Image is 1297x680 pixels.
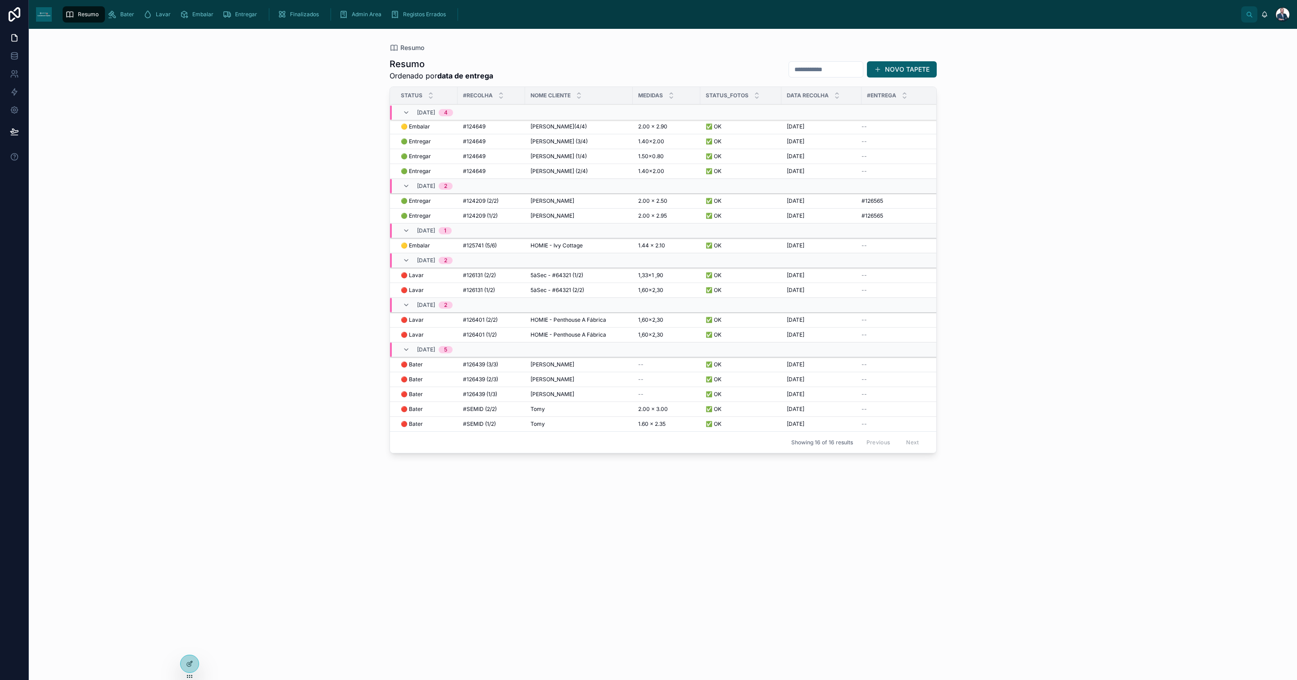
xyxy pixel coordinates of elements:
span: #126439 (3/3) [463,361,498,368]
a: #126439 (1/3) [463,391,520,398]
a: ✅ OK [706,406,776,413]
span: [PERSON_NAME] [531,212,574,219]
span: 🔴 Bater [401,406,423,413]
span: 🔴 Bater [401,391,423,398]
a: 🟡 Embalar [401,123,452,130]
a: ✅ OK [706,361,776,368]
span: Bater [120,11,134,18]
span: 5àSec - #64321 (1/2) [531,272,583,279]
a: Finalizados [275,6,325,23]
a: Lavar [141,6,177,23]
span: -- [862,287,867,294]
span: Medidas [638,92,663,99]
a: 🟢 Entregar [401,212,452,219]
a: Resumo [390,43,424,52]
span: [PERSON_NAME] [531,391,574,398]
a: [PERSON_NAME] [531,212,627,219]
a: 1,60×2,30 [638,316,695,324]
a: ✅ OK [706,391,776,398]
span: -- [862,361,867,368]
span: 🔴 Bater [401,376,423,383]
span: [DATE] [417,109,435,116]
span: 2.00 x 2.50 [638,197,667,205]
span: 1,60×2,30 [638,287,663,294]
span: Tomy [531,406,545,413]
a: HOMIE - Penthouse A Fábrica [531,331,627,338]
span: 5àSec - #64321 (2/2) [531,287,584,294]
span: 🔴 Lavar [401,331,424,338]
span: HOMIE - Penthouse A Fábrica [531,316,606,324]
a: Resumo [63,6,105,23]
a: [DATE] [787,197,856,205]
div: 1 [444,227,446,234]
span: [PERSON_NAME] (3/4) [531,138,588,145]
a: Tomy [531,420,627,428]
a: #124649 [463,153,520,160]
a: #124649 [463,123,520,130]
span: 1,60×2,30 [638,331,663,338]
a: Admin Area [336,6,388,23]
span: #126439 (1/3) [463,391,497,398]
span: [DATE] [787,153,804,160]
div: 2 [444,257,447,264]
a: [PERSON_NAME] (2/4) [531,168,627,175]
a: [PERSON_NAME] (1/4) [531,153,627,160]
span: ✅ OK [706,331,721,338]
span: ✅ OK [706,168,721,175]
span: [DATE] [417,183,435,190]
span: HOMIE - Penthouse A Fábrica [531,331,606,338]
a: 5àSec - #64321 (2/2) [531,287,627,294]
span: 1.40×2.00 [638,168,664,175]
span: -- [862,138,867,145]
span: [DATE] [787,242,804,249]
a: 1.50x0.80 [638,153,695,160]
span: ✅ OK [706,153,721,160]
span: Data Recolha [787,92,829,99]
a: 🔴 Bater [401,391,452,398]
a: ✅ OK [706,287,776,294]
a: 5àSec - #64321 (1/2) [531,272,627,279]
div: 2 [444,183,447,190]
span: -- [638,361,644,368]
a: 🔴 Bater [401,361,452,368]
strong: data de entrega [437,71,493,80]
span: [DATE] [787,420,804,428]
span: #124649 [463,168,485,175]
span: #126131 (2/2) [463,272,496,279]
span: 🔴 Lavar [401,287,424,294]
span: Entregar [235,11,257,18]
a: [PERSON_NAME] [531,197,627,205]
a: -- [638,376,695,383]
span: 🔴 Lavar [401,272,424,279]
a: 🔴 Lavar [401,331,452,338]
span: [PERSON_NAME] (1/4) [531,153,587,160]
span: 🟢 Entregar [401,212,431,219]
span: Finalizados [290,11,319,18]
a: -- [862,153,934,160]
span: #126565 [862,197,883,205]
a: [DATE] [787,212,856,219]
span: ✅ OK [706,272,721,279]
span: 🔴 Lavar [401,316,424,324]
span: -- [862,316,867,324]
a: -- [862,242,934,249]
span: #126131 (1/2) [463,287,495,294]
span: #Recolha [463,92,493,99]
a: 1.40×2.00 [638,168,695,175]
span: [DATE] [417,346,435,353]
a: ✅ OK [706,316,776,324]
span: -- [862,168,867,175]
span: Admin Area [352,11,381,18]
span: -- [862,153,867,160]
span: Status_Fotos [706,92,748,99]
a: ✅ OK [706,168,776,175]
a: [DATE] [787,406,856,413]
a: [PERSON_NAME] (3/4) [531,138,627,145]
span: 🟡 Embalar [401,123,430,130]
span: 2.00 x 3.00 [638,406,668,413]
a: -- [862,331,934,338]
span: 🟢 Entregar [401,138,431,145]
span: [DATE] [787,391,804,398]
span: #124649 [463,153,485,160]
a: [DATE] [787,242,856,249]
